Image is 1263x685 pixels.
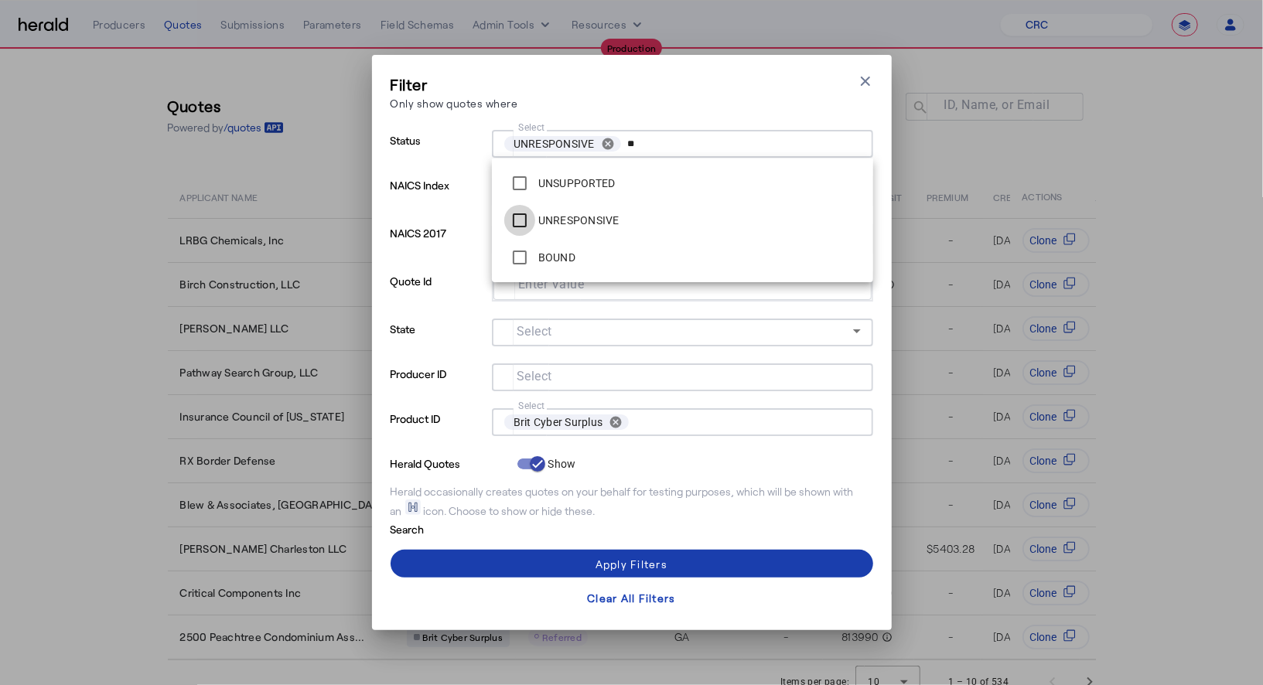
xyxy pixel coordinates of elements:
[535,176,616,191] label: UNSUPPORTED
[391,73,518,95] h3: Filter
[391,319,486,363] p: State
[391,550,873,578] button: Apply Filters
[518,400,545,411] mat-label: Select
[587,590,675,606] div: Clear All Filters
[391,271,486,319] p: Quote Id
[391,363,486,408] p: Producer ID
[391,175,486,223] p: NAICS Index
[504,366,861,385] mat-chip-grid: Selection
[518,278,585,292] mat-label: Enter Value
[391,95,518,111] p: Only show quotes where
[391,408,486,453] p: Product ID
[506,275,859,294] mat-chip-grid: Selection
[391,584,873,612] button: Clear All Filters
[391,453,511,472] p: Herald Quotes
[517,370,552,384] mat-label: Select
[391,130,486,175] p: Status
[602,415,629,429] button: remove Brit Cyber Surplus
[545,456,576,472] label: Show
[596,556,667,572] div: Apply Filters
[504,411,861,433] mat-chip-grid: Selection
[518,122,545,133] mat-label: Select
[535,250,575,265] label: BOUND
[504,133,861,155] mat-chip-grid: Selection
[391,484,873,519] div: Herald occasionally creates quotes on your behalf for testing purposes, which will be shown with ...
[391,519,511,537] p: Search
[535,213,620,228] label: UNRESPONSIVE
[514,136,595,152] span: UNRESPONSIVE
[514,414,603,430] span: Brit Cyber Surplus
[517,325,552,339] mat-label: Select
[595,137,621,151] button: remove UNRESPONSIVE
[391,223,486,271] p: NAICS 2017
